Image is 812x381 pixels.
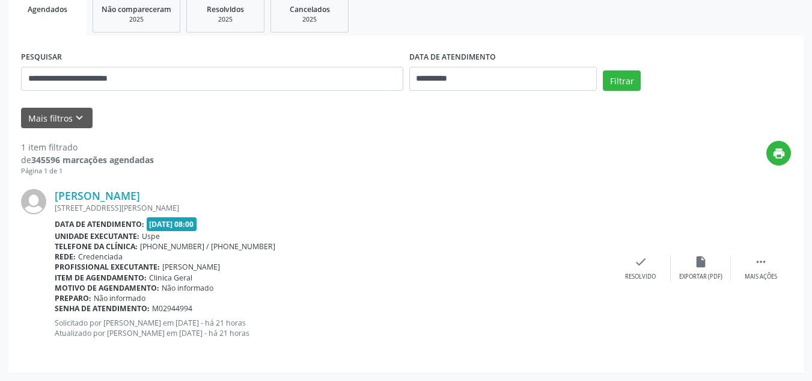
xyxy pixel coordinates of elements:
span: [PHONE_NUMBER] / [PHONE_NUMBER] [140,241,275,252]
i: check [634,255,647,268]
a: [PERSON_NAME] [55,189,140,202]
span: Credenciada [78,252,123,262]
img: img [21,189,46,214]
span: Resolvidos [207,4,244,14]
span: Cancelados [290,4,330,14]
b: Senha de atendimento: [55,303,150,314]
b: Item de agendamento: [55,273,147,283]
b: Telefone da clínica: [55,241,138,252]
div: 2025 [102,15,171,24]
span: [DATE] 08:00 [147,217,197,231]
span: Não compareceram [102,4,171,14]
i: insert_drive_file [694,255,707,268]
button: Filtrar [603,70,641,91]
span: Não informado [162,283,213,293]
span: [PERSON_NAME] [162,262,220,272]
div: 2025 [279,15,340,24]
b: Preparo: [55,293,91,303]
span: M02944994 [152,303,192,314]
span: Não informado [94,293,145,303]
div: [STREET_ADDRESS][PERSON_NAME] [55,203,611,213]
b: Profissional executante: [55,262,160,272]
span: Agendados [28,4,67,14]
i:  [754,255,768,268]
div: 2025 [195,15,255,24]
i: keyboard_arrow_down [73,111,86,125]
strong: 345596 marcações agendadas [31,154,154,166]
b: Unidade executante: [55,231,139,241]
p: Solicitado por [PERSON_NAME] em [DATE] - há 21 horas Atualizado por [PERSON_NAME] em [DATE] - há ... [55,318,611,338]
b: Motivo de agendamento: [55,283,159,293]
label: PESQUISAR [21,48,62,67]
b: Data de atendimento: [55,219,144,229]
b: Rede: [55,252,76,262]
div: Exportar (PDF) [679,273,722,281]
button: Mais filtroskeyboard_arrow_down [21,108,93,129]
div: Resolvido [625,273,656,281]
div: de [21,153,154,166]
button: print [766,141,791,166]
span: Uspe [142,231,160,241]
i: print [772,147,786,160]
label: DATA DE ATENDIMENTO [409,48,496,67]
div: 1 item filtrado [21,141,154,153]
span: Clinica Geral [149,273,192,283]
div: Mais ações [745,273,777,281]
div: Página 1 de 1 [21,166,154,176]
